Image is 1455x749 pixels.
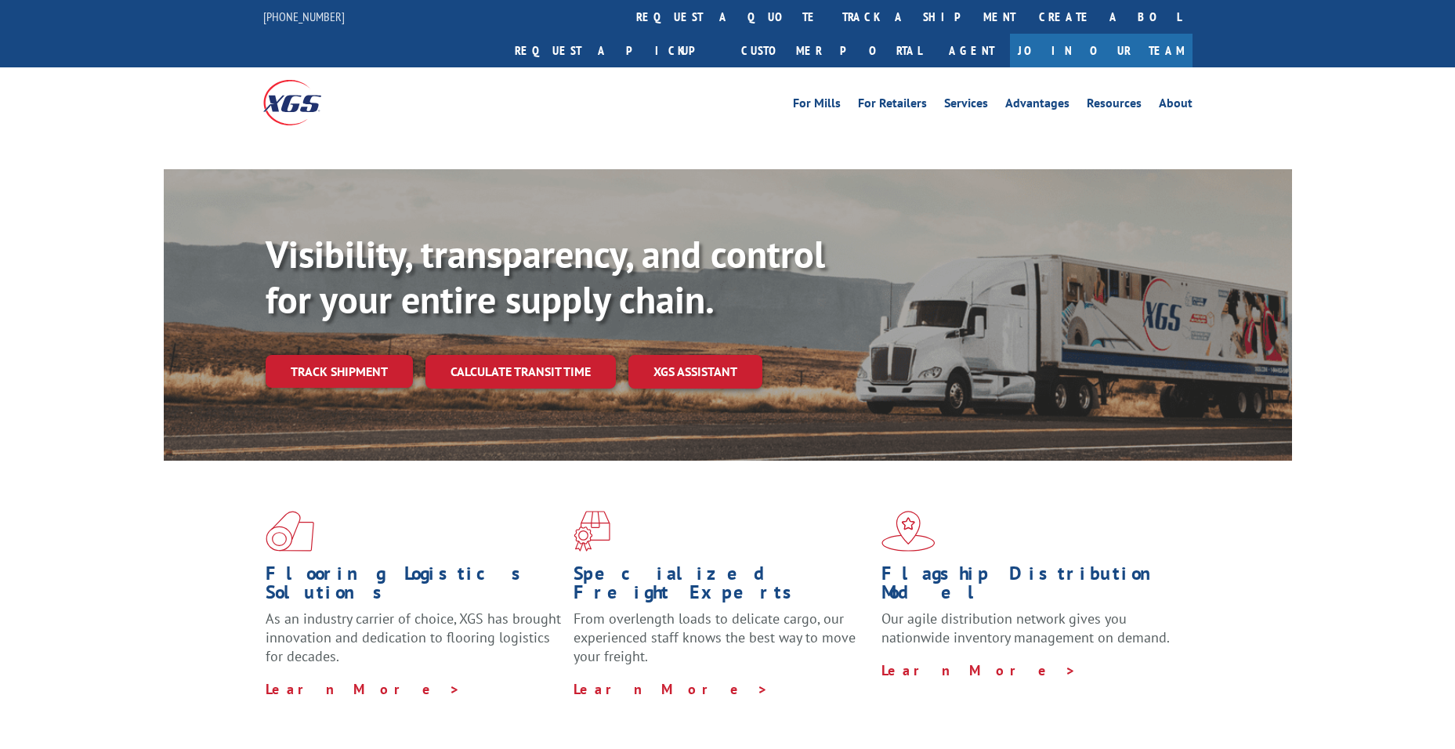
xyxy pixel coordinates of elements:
a: Learn More > [266,680,461,698]
a: Agent [933,34,1010,67]
a: [PHONE_NUMBER] [263,9,345,24]
a: Join Our Team [1010,34,1193,67]
span: As an industry carrier of choice, XGS has brought innovation and dedication to flooring logistics... [266,610,561,665]
a: Request a pickup [503,34,729,67]
a: Resources [1087,97,1142,114]
a: Services [944,97,988,114]
h1: Flagship Distribution Model [881,564,1178,610]
h1: Flooring Logistics Solutions [266,564,562,610]
h1: Specialized Freight Experts [574,564,870,610]
a: Learn More > [881,661,1077,679]
span: Our agile distribution network gives you nationwide inventory management on demand. [881,610,1170,646]
a: Track shipment [266,355,413,388]
a: Advantages [1005,97,1070,114]
a: Calculate transit time [425,355,616,389]
a: XGS ASSISTANT [628,355,762,389]
a: About [1159,97,1193,114]
a: Customer Portal [729,34,933,67]
img: xgs-icon-flagship-distribution-model-red [881,511,936,552]
b: Visibility, transparency, and control for your entire supply chain. [266,230,825,324]
a: Learn More > [574,680,769,698]
img: xgs-icon-focused-on-flooring-red [574,511,610,552]
a: For Mills [793,97,841,114]
a: For Retailers [858,97,927,114]
p: From overlength loads to delicate cargo, our experienced staff knows the best way to move your fr... [574,610,870,679]
img: xgs-icon-total-supply-chain-intelligence-red [266,511,314,552]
